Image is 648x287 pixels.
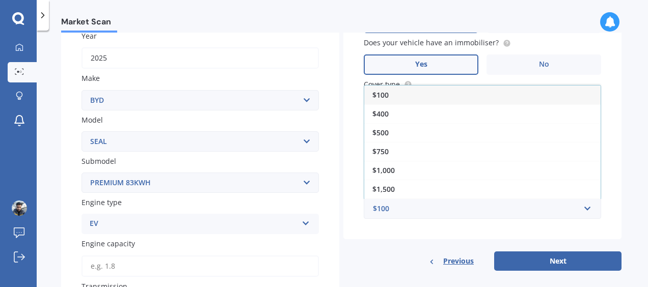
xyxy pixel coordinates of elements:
[61,17,117,31] span: Market Scan
[82,156,116,166] span: Submodel
[372,184,395,194] span: $1,500
[82,255,319,277] input: e.g. 1.8
[364,38,499,48] span: Does your vehicle have an immobiliser?
[82,197,122,207] span: Engine type
[372,128,389,137] span: $500
[372,90,389,100] span: $100
[82,239,135,249] span: Engine capacity
[364,79,400,89] span: Cover type
[90,218,298,230] div: EV
[443,253,474,269] span: Previous
[82,47,319,69] input: YYYY
[539,60,549,69] span: No
[372,165,395,175] span: $1,000
[372,147,389,156] span: $750
[415,60,427,69] span: Yes
[494,251,622,271] button: Next
[82,74,100,83] span: Make
[82,115,103,125] span: Model
[372,109,389,119] span: $400
[82,31,97,41] span: Year
[12,200,27,216] img: ACg8ocKimYrdoBLrdX1eCtMYc76lZbwSH4X5jk-GBHFkdkqpvLmrS33LCA=s96-c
